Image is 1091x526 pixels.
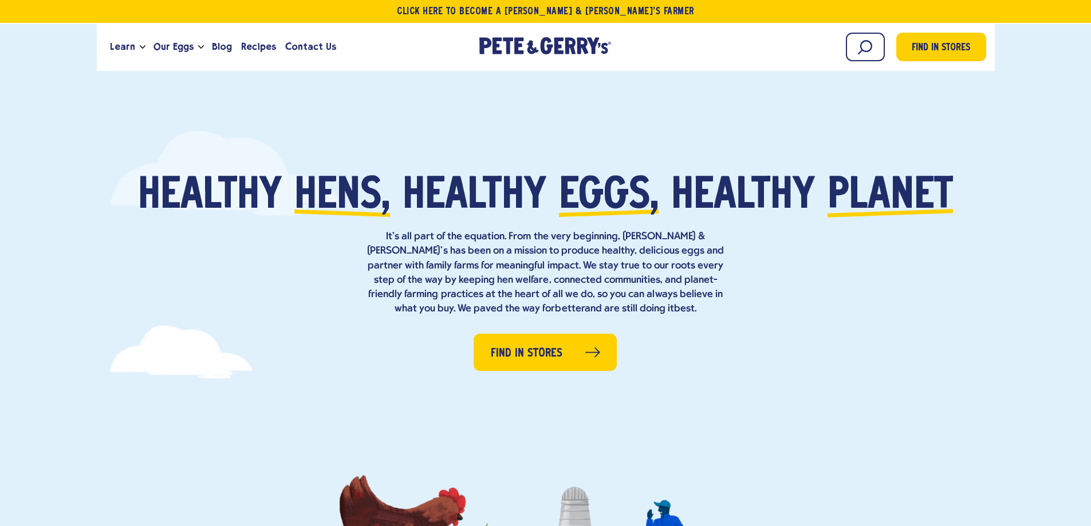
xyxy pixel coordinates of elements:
[559,175,659,218] span: eggs,
[105,31,140,62] a: Learn
[198,45,204,49] button: Open the dropdown menu for Our Eggs
[828,175,953,218] span: planet
[474,334,617,371] a: Find in Stores
[140,45,145,49] button: Open the dropdown menu for Learn
[237,31,281,62] a: Recipes
[671,175,815,218] span: healthy
[153,39,194,54] span: Our Eggs
[912,41,970,56] span: Find in Stores
[294,175,390,218] span: hens,
[363,230,729,316] p: It’s all part of the equation. From the very beginning, [PERSON_NAME] & [PERSON_NAME]’s has been ...
[674,303,695,314] strong: best
[212,39,232,54] span: Blog
[846,33,885,61] input: Search
[110,39,135,54] span: Learn
[138,175,282,218] span: Healthy
[207,31,237,62] a: Blog
[491,345,562,362] span: Find in Stores
[241,39,276,54] span: Recipes
[149,31,198,62] a: Our Eggs
[896,33,986,61] a: Find in Stores
[285,39,336,54] span: Contact Us
[281,31,341,62] a: Contact Us
[555,303,584,314] strong: better
[403,175,546,218] span: healthy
